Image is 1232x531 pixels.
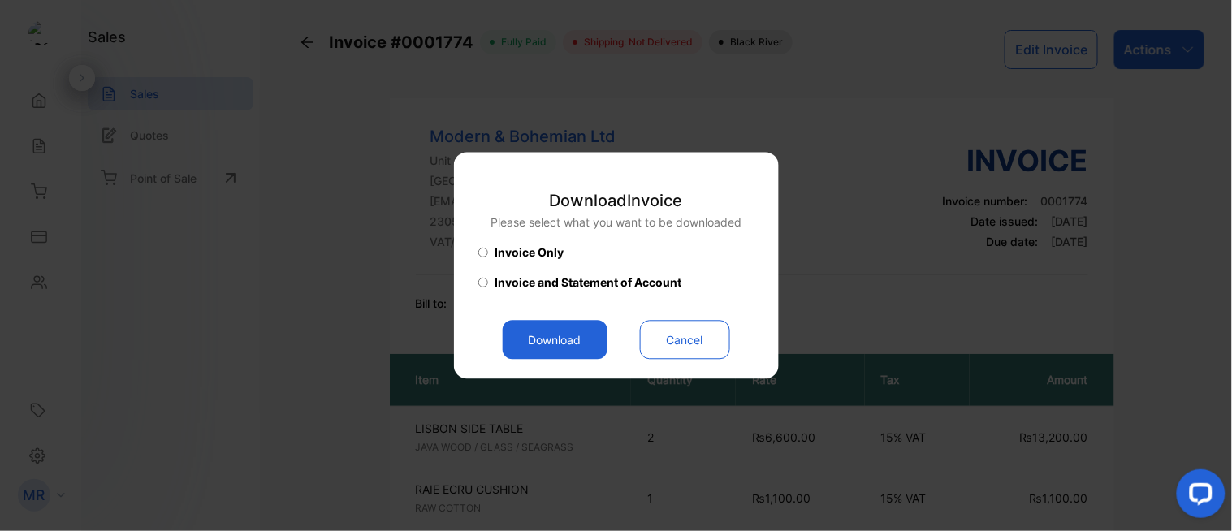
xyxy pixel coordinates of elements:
[1164,463,1232,531] iframe: LiveChat chat widget
[503,321,607,360] button: Download
[491,189,741,214] p: Download Invoice
[491,214,741,231] p: Please select what you want to be downloaded
[640,321,730,360] button: Cancel
[495,274,681,291] span: Invoice and Statement of Account
[495,244,564,261] span: Invoice Only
